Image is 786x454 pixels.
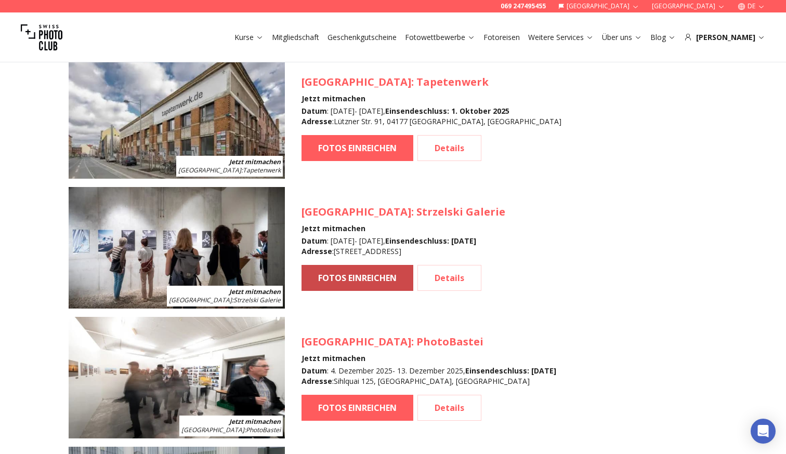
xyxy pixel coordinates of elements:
a: Fotoreisen [483,32,520,43]
b: Adresse [302,246,332,256]
div: : [DATE] - [DATE] , : Lützner Str. 91, 04177 [GEOGRAPHIC_DATA], [GEOGRAPHIC_DATA] [302,106,561,127]
h3: : Tapetenwerk [302,75,561,89]
b: Einsendeschluss : [DATE] [465,366,556,376]
span: [GEOGRAPHIC_DATA] [302,75,411,89]
div: : 4. Dezember 2025 - 13. Dezember 2025 , : Sihlquai 125, [GEOGRAPHIC_DATA], [GEOGRAPHIC_DATA] [302,366,556,386]
a: Blog [650,32,676,43]
b: Einsendeschluss : 1. Oktober 2025 [385,106,509,116]
div: Open Intercom Messenger [751,419,776,444]
b: Datum [302,106,327,116]
a: Details [417,135,481,161]
b: Jetzt mitmachen [229,157,281,166]
h4: Jetzt mitmachen [302,223,505,234]
a: Details [417,395,481,421]
a: Weitere Services [528,32,594,43]
h3: : PhotoBastei [302,335,556,349]
a: FOTOS EINREICHEN [302,265,413,291]
span: [GEOGRAPHIC_DATA] [302,205,411,219]
b: Datum [302,236,327,246]
span: [GEOGRAPHIC_DATA] [181,425,244,434]
a: Details [417,265,481,291]
div: [PERSON_NAME] [684,32,765,43]
img: SPC Photo Awards Zürich: Dezember 2025 [69,317,285,438]
a: Kurse [234,32,264,43]
h4: Jetzt mitmachen [302,94,561,104]
a: FOTOS EINREICHEN [302,395,413,421]
img: SPC Photo Awards STUTTGART November 2025 [69,187,285,309]
span: : Tapetenwerk [178,166,281,175]
b: Adresse [302,116,332,126]
img: Swiss photo club [21,17,62,58]
span: : Strzelski Galerie [169,296,281,304]
span: [GEOGRAPHIC_DATA] [169,296,232,304]
a: Fotowettbewerbe [405,32,475,43]
a: Über uns [602,32,642,43]
span: : PhotoBastei [181,425,281,434]
b: Datum [302,366,327,376]
span: [GEOGRAPHIC_DATA] [178,166,241,175]
button: Mitgliedschaft [268,30,323,45]
button: Blog [646,30,680,45]
span: [GEOGRAPHIC_DATA] [302,335,411,349]
button: Fotowettbewerbe [401,30,479,45]
a: 069 247495455 [501,2,546,10]
button: Fotoreisen [479,30,524,45]
a: Mitgliedschaft [272,32,319,43]
button: Über uns [598,30,646,45]
h4: Jetzt mitmachen [302,353,556,364]
b: Adresse [302,376,332,386]
button: Geschenkgutscheine [323,30,401,45]
b: Jetzt mitmachen [229,287,281,296]
button: Weitere Services [524,30,598,45]
b: Jetzt mitmachen [229,417,281,426]
button: Kurse [230,30,268,45]
b: Einsendeschluss : [DATE] [385,236,476,246]
div: : [DATE] - [DATE] , : [STREET_ADDRESS] [302,236,505,257]
h3: : Strzelski Galerie [302,205,505,219]
a: FOTOS EINREICHEN [302,135,413,161]
a: Geschenkgutscheine [327,32,397,43]
img: SPC Photo Awards LEIPZIG November 2025 [69,57,285,179]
